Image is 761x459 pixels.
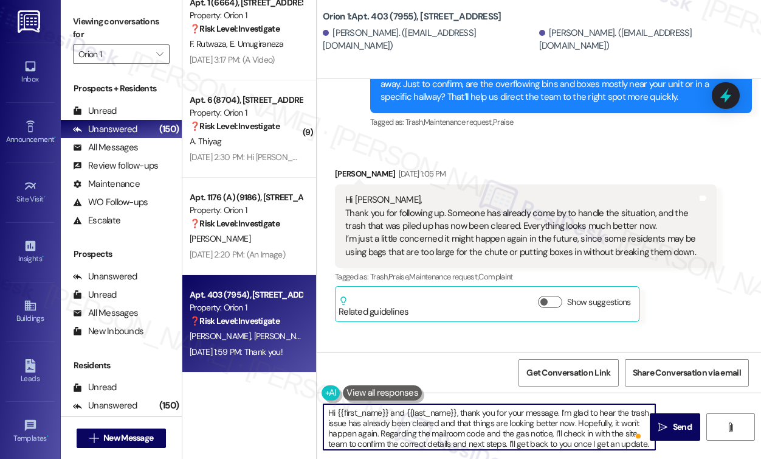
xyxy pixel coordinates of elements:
span: A. Thiyag [190,136,222,147]
button: Share Conversation via email [625,359,749,387]
div: Unread [73,289,117,301]
div: Unread [73,105,117,117]
span: [PERSON_NAME] [190,331,254,342]
span: [PERSON_NAME] [254,331,315,342]
a: Templates • [6,415,55,448]
label: Viewing conversations for [73,12,170,44]
div: New Inbounds [73,325,143,338]
div: Apt. 403 (7954), [STREET_ADDRESS] [190,289,302,301]
div: [PERSON_NAME] [335,167,717,184]
div: (150) [156,396,182,415]
strong: ❓ Risk Level: Investigate [190,23,280,34]
span: Praise , [388,272,409,282]
label: Show suggestions [567,296,631,309]
span: Maintenance request , [409,272,478,282]
div: Maintenance [73,178,140,191]
textarea: To enrich screen reader interactions, please activate Accessibility in Grammarly extension settings [323,404,655,450]
span: Praise [493,117,513,127]
button: Get Conversation Link [518,359,618,387]
div: Unanswered [73,399,137,412]
span: Trash , [370,272,388,282]
a: Insights • [6,236,55,268]
button: New Message [77,429,167,448]
div: Property: Orion 1 [190,107,302,119]
span: New Message [103,432,153,444]
input: All communities [78,44,150,64]
span: F. Rutwaza [190,38,230,49]
div: Review follow-ups [73,159,158,172]
span: E. Umugiraneza [230,38,283,49]
strong: ❓ Risk Level: Investigate [190,121,280,131]
div: Unanswered [73,123,137,136]
span: Complaint [478,272,512,282]
a: Inbox [6,56,55,89]
i:  [156,49,163,59]
span: Get Conversation Link [526,366,610,379]
span: • [44,193,46,201]
div: Apt. 1176 (A) (9186), [STREET_ADDRESS] [190,191,302,204]
span: • [47,432,49,441]
a: Site Visit • [6,176,55,209]
div: WO Follow-ups [73,196,148,209]
div: Prospects + Residents [61,82,182,95]
a: Buildings [6,295,55,328]
span: Send [673,421,692,433]
div: All Messages [73,307,138,320]
span: Trash , [405,117,424,127]
div: Escalate [73,214,120,227]
div: [PERSON_NAME]. ([EMAIL_ADDRESS][DOMAIN_NAME]) [323,27,536,53]
span: • [54,133,56,142]
div: [DATE] 2:30 PM: Hi [PERSON_NAME] do you have an update on this [190,152,426,163]
button: Send [650,413,700,441]
div: [DATE] 3:17 PM: (A Video) [190,54,275,65]
div: Tagged as: [335,268,717,286]
div: Unanswered [73,270,137,283]
span: Maintenance request , [424,117,493,127]
div: Property: Orion 1 [190,301,302,314]
div: Property: Orion 1 [190,9,302,22]
div: Hi [PERSON_NAME], Thank you for following up. Someone has already come by to handle the situation... [345,194,697,259]
strong: ❓ Risk Level: Investigate [190,218,280,229]
div: All Messages [73,141,138,154]
div: Property: Orion 1 [190,204,302,217]
i:  [89,433,98,443]
i:  [658,422,667,432]
div: Prospects [61,248,182,261]
div: Residents [61,359,182,372]
div: Tagged as: [370,113,752,131]
span: [PERSON_NAME] [190,233,250,244]
i:  [726,422,735,432]
div: [DATE] 1:05 PM [396,167,446,180]
div: (150) [156,120,182,139]
a: Leads [6,356,55,388]
div: [DATE] 2:20 PM: (An Image) [190,249,285,260]
span: Share Conversation via email [633,366,741,379]
div: [DATE] 1:59 PM: Thank you! [190,346,283,357]
div: Related guidelines [339,296,409,318]
span: • [42,253,44,261]
div: Apt. 6 (8704), [STREET_ADDRESS] [190,94,302,107]
div: Unread [73,381,117,394]
b: Orion 1: Apt. 403 (7955), [STREET_ADDRESS] [323,10,501,23]
strong: ❓ Risk Level: Investigate [190,315,280,326]
img: ResiDesk Logo [18,10,43,33]
div: [PERSON_NAME]. ([EMAIL_ADDRESS][DOMAIN_NAME]) [539,27,752,53]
